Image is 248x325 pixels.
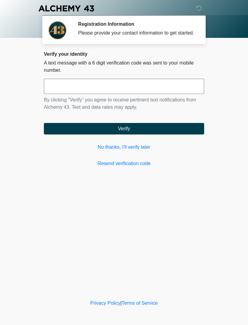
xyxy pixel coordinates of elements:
[44,59,204,74] p: A text message with a 6 digit verification code was sent to your mobile number.
[90,300,121,306] a: Privacy Policy
[44,160,204,167] a: Resend verification code
[48,21,67,39] img: Agent Avatar
[44,144,204,151] a: No thanks, I'll verify later
[120,300,122,306] a: |
[38,5,95,12] img: Alchemy 43 Logo
[122,300,158,306] a: Terms of Service
[44,123,204,134] button: Verify
[78,21,195,27] h2: Registration Information
[44,51,204,57] h2: Verify your identity
[78,29,195,37] div: Please provide your contact information to get started.
[44,96,204,111] p: By clicking "Verify" you agree to receive pertinent text notifications from Alchemy 43. Text and ...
